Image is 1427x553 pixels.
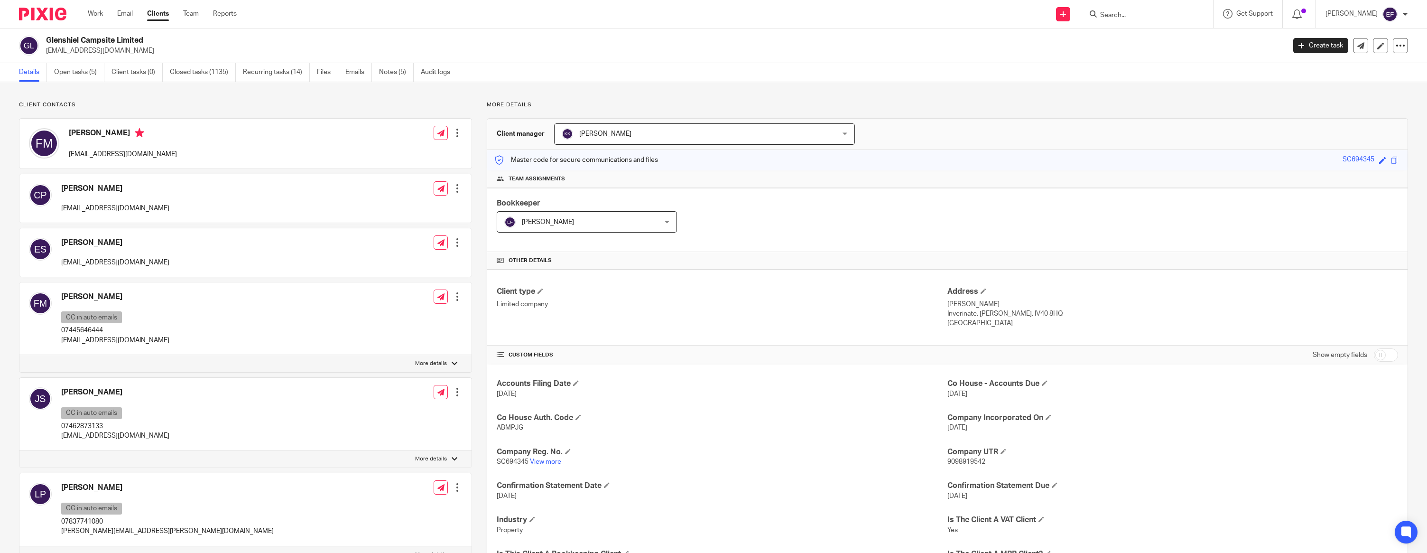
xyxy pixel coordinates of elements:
[947,391,967,397] span: [DATE]
[61,526,274,536] p: [PERSON_NAME][EMAIL_ADDRESS][PERSON_NAME][DOMAIN_NAME]
[497,459,528,465] span: SC694345
[497,493,517,499] span: [DATE]
[61,407,122,419] p: CC in auto emails
[345,63,372,82] a: Emails
[1343,155,1374,166] div: SC694345
[522,219,574,225] span: [PERSON_NAME]
[61,292,169,302] h4: [PERSON_NAME]
[947,527,958,534] span: Yes
[147,9,169,19] a: Clients
[19,8,66,20] img: Pixie
[947,447,1398,457] h4: Company UTR
[947,287,1398,297] h4: Address
[415,360,447,367] p: More details
[504,216,516,228] img: svg%3E
[29,387,52,410] img: svg%3E
[494,155,658,165] p: Master code for secure communications and files
[947,481,1398,491] h4: Confirmation Statement Due
[19,101,472,109] p: Client contacts
[19,36,39,56] img: svg%3E
[947,424,967,431] span: [DATE]
[497,527,523,534] span: Property
[947,515,1398,525] h4: Is The Client A VAT Client
[1382,7,1398,22] img: svg%3E
[69,150,177,159] p: [EMAIL_ADDRESS][DOMAIN_NAME]
[61,204,169,213] p: [EMAIL_ADDRESS][DOMAIN_NAME]
[29,238,52,261] img: svg%3E
[61,311,122,323] p: CC in auto emails
[69,128,177,140] h4: [PERSON_NAME]
[497,287,947,297] h4: Client type
[497,351,947,359] h4: CUSTOM FIELDS
[562,128,573,140] img: svg%3E
[61,483,274,493] h4: [PERSON_NAME]
[530,459,561,465] a: View more
[117,9,133,19] a: Email
[947,319,1398,328] p: [GEOGRAPHIC_DATA]
[947,413,1398,423] h4: Company Incorporated On
[317,63,338,82] a: Files
[54,63,104,82] a: Open tasks (5)
[421,63,457,82] a: Audit logs
[497,481,947,491] h4: Confirmation Statement Date
[61,517,274,526] p: 07837741080
[379,63,414,82] a: Notes (5)
[487,101,1408,109] p: More details
[1293,38,1348,53] a: Create task
[61,258,169,267] p: [EMAIL_ADDRESS][DOMAIN_NAME]
[947,379,1398,389] h4: Co House - Accounts Due
[111,63,163,82] a: Client tasks (0)
[19,63,47,82] a: Details
[947,300,1398,309] p: [PERSON_NAME]
[88,9,103,19] a: Work
[1236,10,1273,17] span: Get Support
[61,387,169,397] h4: [PERSON_NAME]
[61,422,169,431] p: 07462873133
[29,292,52,315] img: svg%3E
[497,424,523,431] span: ABMPJG
[183,9,199,19] a: Team
[497,447,947,457] h4: Company Reg. No.
[947,309,1398,319] p: Inverinate, [PERSON_NAME], IV40 8HQ
[61,184,169,194] h4: [PERSON_NAME]
[947,459,985,465] span: 9098919542
[947,493,967,499] span: [DATE]
[497,199,540,207] span: Bookkeeper
[213,9,237,19] a: Reports
[497,300,947,309] p: Limited company
[579,131,631,137] span: [PERSON_NAME]
[61,238,169,248] h4: [PERSON_NAME]
[61,336,169,345] p: [EMAIL_ADDRESS][DOMAIN_NAME]
[29,483,52,506] img: svg%3E
[243,63,310,82] a: Recurring tasks (14)
[61,326,169,335] p: 07445646444
[1313,350,1367,360] label: Show empty fields
[61,431,169,441] p: [EMAIL_ADDRESS][DOMAIN_NAME]
[29,184,52,206] img: svg%3E
[497,391,517,397] span: [DATE]
[509,175,565,183] span: Team assignments
[497,129,545,139] h3: Client manager
[170,63,236,82] a: Closed tasks (1135)
[1325,9,1378,19] p: [PERSON_NAME]
[415,455,447,463] p: More details
[497,379,947,389] h4: Accounts Filing Date
[61,503,122,515] p: CC in auto emails
[509,257,552,264] span: Other details
[497,413,947,423] h4: Co House Auth. Code
[29,128,59,159] img: svg%3E
[497,515,947,525] h4: Industry
[46,46,1279,56] p: [EMAIL_ADDRESS][DOMAIN_NAME]
[1099,11,1185,20] input: Search
[46,36,1032,46] h2: Glenshiel Campsite Limited
[135,128,144,138] i: Primary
